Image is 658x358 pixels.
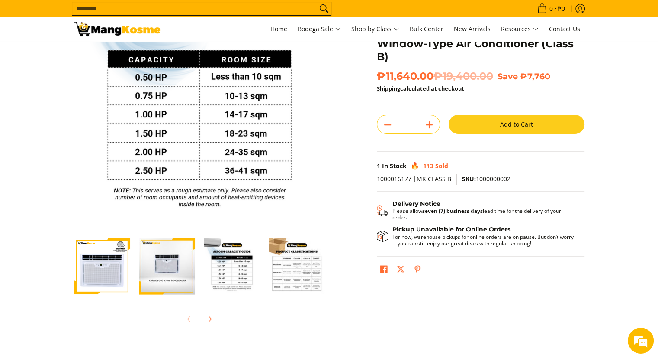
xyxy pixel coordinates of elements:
[74,238,130,294] img: Carrier 0.75 HP Remote Aura Window-Type Air Conditioner (Class B)-1
[169,17,584,41] nav: Main Menu
[74,22,160,36] img: Carrier Remote Aura Window Type Aircon 0.75 HP - Class B l Mang Kosme
[351,24,399,35] span: Shop by Class
[293,17,345,41] a: Bodega Sale
[377,118,398,132] button: Subtract
[549,25,580,33] span: Contact Us
[377,24,584,63] h1: Carrier 0.75 HP Remote Aura Window-Type Air Conditioner (Class B)
[200,309,219,329] button: Next
[270,25,287,33] span: Home
[377,162,380,170] span: 1
[204,238,260,294] img: Carrier 0.75 HP Remote Aura Window-Type Air Conditioner (Class B)-3
[498,71,518,81] span: Save
[377,175,451,183] span: 1000016177 |MK CLASS B
[347,17,404,41] a: Shop by Class
[269,238,325,294] img: Carrier 0.75 HP Remote Aura Window-Type Air Conditioner (Class B)-4
[382,162,407,170] span: In Stock
[392,200,440,208] strong: Delivery Notice
[556,6,566,12] span: ₱0
[419,118,440,132] button: Add
[392,208,576,221] p: Please allow lead time for the delivery of your order.
[411,263,424,278] a: Pin on Pinterest
[377,70,493,83] span: ₱11,640.00
[395,263,407,278] a: Post on X
[142,4,163,25] div: Minimize live chat window
[392,225,510,233] strong: Pickup Unavailable for Online Orders
[378,263,390,278] a: Share on Facebook
[454,25,491,33] span: New Arrivals
[535,4,568,13] span: •
[50,109,119,197] span: We're online!
[449,115,584,134] button: Add to Cart
[377,85,464,92] strong: calculated at checkout
[449,17,495,41] a: New Arrivals
[405,17,448,41] a: Bulk Center
[520,71,550,81] span: ₱7,760
[497,17,543,41] a: Resources
[377,200,576,221] button: Shipping & Delivery
[462,175,510,183] span: 1000000002
[548,6,554,12] span: 0
[501,24,539,35] span: Resources
[545,17,584,41] a: Contact Us
[392,234,576,247] p: For now, warehouse pickups for online orders are on pause. But don’t worry—you can still enjoy ou...
[423,162,433,170] span: 113
[298,24,341,35] span: Bodega Sale
[410,25,443,33] span: Bulk Center
[433,70,493,83] del: ₱19,400.00
[422,207,483,215] strong: seven (7) business days
[317,2,331,15] button: Search
[45,49,145,60] div: Chat with us now
[139,233,195,300] img: carrier-.0.75 hp-chg remote-aura-window-type-aircon-front-view
[462,175,476,183] span: SKU:
[377,85,400,92] a: Shipping
[266,17,292,41] a: Home
[435,162,448,170] span: Sold
[4,237,165,267] textarea: Type your message and hit 'Enter'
